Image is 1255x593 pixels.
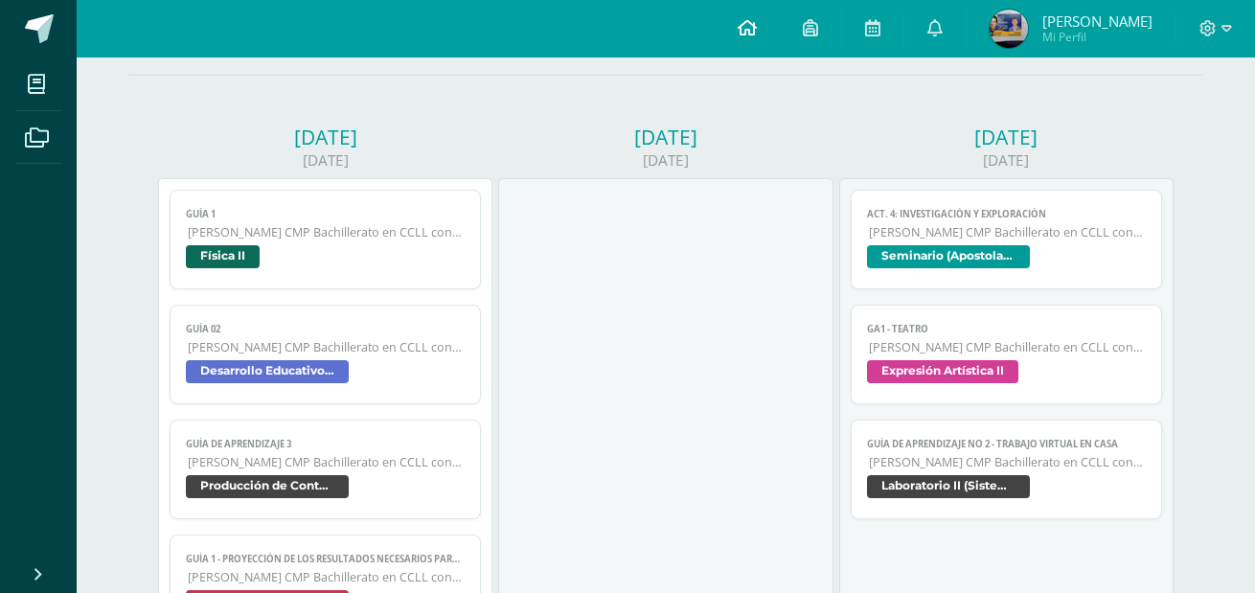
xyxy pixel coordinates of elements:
[498,124,833,150] div: [DATE]
[186,208,465,220] span: Guía 1
[851,420,1162,519] a: GUÍA DE APRENDIZAJE NO 2 - TRABAJO VIRTUAL EN CASA[PERSON_NAME] CMP Bachillerato en CCLL con Orie...
[851,305,1162,404] a: GA1 - TEATRO[PERSON_NAME] CMP Bachillerato en CCLL con Orientación en ComputaciónExpresión Artíst...
[186,553,465,565] span: Guía 1 - Proyección de los resultados necesarios para aprobar las asignaturas
[1042,11,1152,31] span: [PERSON_NAME]
[186,475,349,498] span: Producción de Contenidos Digitales
[188,339,465,355] span: [PERSON_NAME] CMP Bachillerato en CCLL con Orientación en Computación
[839,150,1174,171] div: [DATE]
[990,10,1028,48] img: 7fd2f5911be2e44435e5a07479c5e666.png
[170,305,481,404] a: Guía 02[PERSON_NAME] CMP Bachillerato en CCLL con Orientación en ComputaciónDesarrollo Educativo ...
[186,360,349,383] span: Desarrollo Educativo y Proyecto de Vida
[186,323,465,335] span: Guía 02
[186,438,465,450] span: GUÍA DE APRENDIZAJE 3
[867,245,1030,268] span: Seminario (Apostolado Juvenil [DEMOGRAPHIC_DATA] -AJS)
[498,150,833,171] div: [DATE]
[170,190,481,289] a: Guía 1[PERSON_NAME] CMP Bachillerato en CCLL con Orientación en ComputaciónFísica II
[869,339,1146,355] span: [PERSON_NAME] CMP Bachillerato en CCLL con Orientación en Computación
[869,454,1146,470] span: [PERSON_NAME] CMP Bachillerato en CCLL con Orientación en Computación
[188,224,465,240] span: [PERSON_NAME] CMP Bachillerato en CCLL con Orientación en Computación
[867,438,1146,450] span: GUÍA DE APRENDIZAJE NO 2 - TRABAJO VIRTUAL EN CASA
[1042,29,1152,45] span: Mi Perfil
[839,124,1174,150] div: [DATE]
[158,150,492,171] div: [DATE]
[186,245,260,268] span: Física II
[158,124,492,150] div: [DATE]
[867,208,1146,220] span: ACT. 4: INVESTIGACIÓN Y EXPLORACIÓN
[867,323,1146,335] span: GA1 - TEATRO
[188,569,465,585] span: [PERSON_NAME] CMP Bachillerato en CCLL con Orientación en Computación
[851,190,1162,289] a: ACT. 4: INVESTIGACIÓN Y EXPLORACIÓN[PERSON_NAME] CMP Bachillerato en CCLL con Orientación en Comp...
[188,454,465,470] span: [PERSON_NAME] CMP Bachillerato en CCLL con Orientación en Computación
[869,224,1146,240] span: [PERSON_NAME] CMP Bachillerato en CCLL con Orientación en Computación
[867,360,1018,383] span: Expresión Artística II
[170,420,481,519] a: GUÍA DE APRENDIZAJE 3[PERSON_NAME] CMP Bachillerato en CCLL con Orientación en ComputaciónProducc...
[867,475,1030,498] span: Laboratorio II (Sistema Operativo Macintoch)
